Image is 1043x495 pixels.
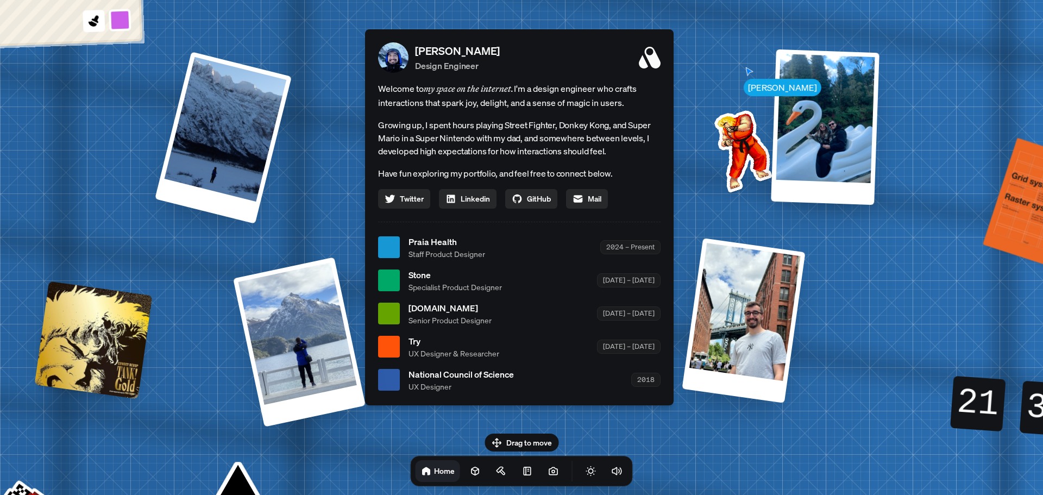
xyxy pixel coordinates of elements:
[505,189,557,209] a: GitHub
[434,466,455,476] h1: Home
[686,94,796,204] img: Profile example
[416,460,460,482] a: Home
[378,166,661,180] p: Have fun exploring my portfolio, and feel free to connect below.
[588,193,601,204] span: Mail
[409,302,492,315] span: [DOMAIN_NAME]
[409,281,502,293] span: Specialist Product Designer
[566,189,608,209] a: Mail
[409,235,485,248] span: Praia Health
[580,460,602,482] button: Toggle Theme
[461,193,490,204] span: Linkedin
[409,368,514,381] span: National Council of Science
[606,460,628,482] button: Toggle Audio
[424,83,514,94] em: my space on the internet.
[631,373,661,386] div: 2018
[597,306,661,320] div: [DATE] – [DATE]
[378,118,661,158] p: Growing up, I spent hours playing Street Fighter, Donkey Kong, and Super Mario in a Super Nintend...
[600,240,661,254] div: 2024 – Present
[439,189,497,209] a: Linkedin
[378,189,430,209] a: Twitter
[409,381,514,392] span: UX Designer
[597,340,661,353] div: [DATE] – [DATE]
[378,42,409,73] img: Profile Picture
[409,248,485,260] span: Staff Product Designer
[409,315,492,326] span: Senior Product Designer
[597,273,661,287] div: [DATE] – [DATE]
[400,193,424,204] span: Twitter
[409,348,499,359] span: UX Designer & Researcher
[527,193,551,204] span: GitHub
[415,43,500,59] p: [PERSON_NAME]
[409,268,502,281] span: Stone
[378,82,661,110] span: Welcome to I'm a design engineer who crafts interactions that spark joy, delight, and a sense of ...
[409,335,499,348] span: Try
[415,59,500,72] p: Design Engineer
